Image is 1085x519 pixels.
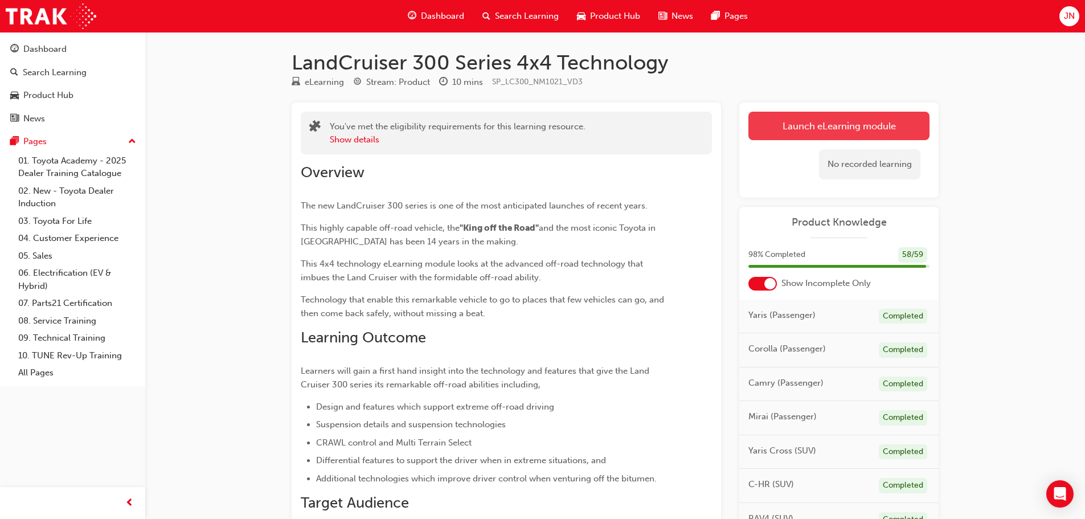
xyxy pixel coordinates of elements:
a: Launch eLearning module [748,112,930,140]
span: Mirai (Passenger) [748,410,817,423]
div: Type [292,75,344,89]
a: 05. Sales [14,247,141,265]
a: 07. Parts21 Certification [14,295,141,312]
div: Search Learning [23,66,87,79]
div: Completed [879,309,927,324]
span: learningResourceType_ELEARNING-icon [292,77,300,88]
a: 02. New - Toyota Dealer Induction [14,182,141,212]
span: This 4x4 technology eLearning module looks at the advanced off-road technology that imbues the La... [301,259,645,283]
h1: LandCruiser 300 Series 4x4 Technology [292,50,939,75]
span: Learning resource code [492,77,583,87]
div: Completed [879,342,927,358]
span: prev-icon [125,496,134,510]
a: 03. Toyota For Life [14,212,141,230]
button: JN [1059,6,1079,26]
span: Camry (Passenger) [748,377,824,390]
span: Pages [724,10,748,23]
span: Yaris (Passenger) [748,309,816,322]
button: Pages [5,131,141,152]
span: 98 % Completed [748,248,805,261]
a: News [5,108,141,129]
span: clock-icon [439,77,448,88]
span: target-icon [353,77,362,88]
span: Technology that enable this remarkable vehicle to go to places that few vehicles can go, and then... [301,295,666,318]
span: Learning Outcome [301,329,426,346]
span: Suspension details and suspension technologies [316,419,506,430]
div: Completed [879,377,927,392]
span: C-HR (SUV) [748,478,794,491]
a: news-iconNews [649,5,702,28]
a: Product Hub [5,85,141,106]
span: Dashboard [421,10,464,23]
a: 04. Customer Experience [14,230,141,247]
div: Product Hub [23,89,73,102]
span: search-icon [10,68,18,78]
span: and the most iconic Toyota in [GEOGRAPHIC_DATA] has been 14 years in the making. [301,223,658,247]
span: This highly capable off-road vehicle, the [301,223,460,233]
span: Show Incomplete Only [781,277,871,290]
span: Yaris Cross (SUV) [748,444,816,457]
span: pages-icon [10,137,19,147]
img: Trak [6,3,96,29]
span: search-icon [482,9,490,23]
div: Duration [439,75,483,89]
span: Additional technologies which improve driver control when venturing off the bitumen. [316,473,657,484]
span: "King off the Road" [460,223,539,233]
span: up-icon [128,134,136,149]
span: car-icon [10,91,19,101]
div: Open Intercom Messenger [1046,480,1074,508]
div: Stream: Product [366,76,430,89]
a: Dashboard [5,39,141,60]
div: No recorded learning [819,149,920,179]
span: Product Hub [590,10,640,23]
span: Learners will gain a first hand insight into the technology and features that give the Land Cruis... [301,366,652,390]
span: The new LandCruiser 300 series is one of the most anticipated launches of recent years. [301,201,648,211]
a: Product Knowledge [748,216,930,229]
div: Completed [879,444,927,460]
span: news-icon [658,9,667,23]
a: Search Learning [5,62,141,83]
a: 01. Toyota Academy - 2025 Dealer Training Catalogue [14,152,141,182]
div: Stream [353,75,430,89]
span: guage-icon [408,9,416,23]
a: guage-iconDashboard [399,5,473,28]
a: All Pages [14,364,141,382]
a: 08. Service Training [14,312,141,330]
div: Completed [879,410,927,426]
a: 09. Technical Training [14,329,141,347]
span: Target Audience [301,494,409,512]
span: guage-icon [10,44,19,55]
span: news-icon [10,114,19,124]
div: 10 mins [452,76,483,89]
span: pages-icon [711,9,720,23]
div: 58 / 59 [898,247,927,263]
span: Design and features which support extreme off-road driving [316,402,554,412]
span: Overview [301,164,365,181]
span: CRAWL control and Multi Terrain Select [316,438,472,448]
a: search-iconSearch Learning [473,5,568,28]
div: Pages [23,135,47,148]
span: Corolla (Passenger) [748,342,826,355]
a: 06. Electrification (EV & Hybrid) [14,264,141,295]
span: puzzle-icon [309,121,321,134]
div: News [23,112,45,125]
a: pages-iconPages [702,5,757,28]
button: Show details [330,133,379,146]
span: Search Learning [495,10,559,23]
div: You've met the eligibility requirements for this learning resource. [330,120,586,146]
div: Completed [879,478,927,493]
div: eLearning [305,76,344,89]
button: DashboardSearch LearningProduct HubNews [5,36,141,131]
a: 10. TUNE Rev-Up Training [14,347,141,365]
span: Differential features to support the driver when in extreme situations, and [316,455,606,465]
span: car-icon [577,9,586,23]
span: News [672,10,693,23]
div: Dashboard [23,43,67,56]
span: JN [1064,10,1075,23]
a: car-iconProduct Hub [568,5,649,28]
